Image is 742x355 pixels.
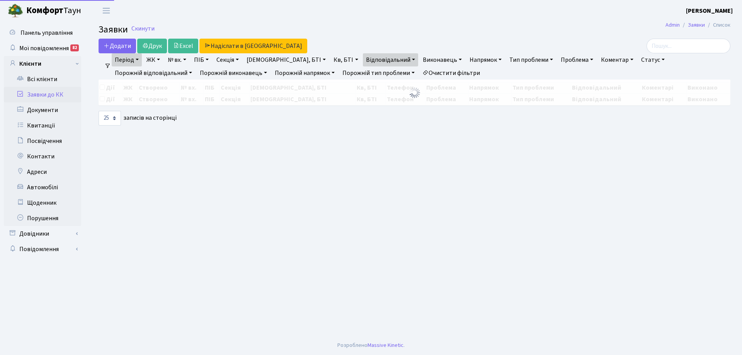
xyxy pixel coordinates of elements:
a: Статус [638,53,668,66]
a: Проблема [558,53,596,66]
label: записів на сторінці [99,111,177,126]
a: Посвідчення [4,133,81,149]
img: Обробка... [408,87,421,99]
a: Надіслати в [GEOGRAPHIC_DATA] [199,39,307,53]
nav: breadcrumb [654,17,742,33]
a: Додати [99,39,136,53]
a: Порожній напрямок [272,66,338,80]
a: Документи [4,102,81,118]
a: Контакти [4,149,81,164]
select: записів на сторінці [99,111,121,126]
a: [PERSON_NAME] [686,6,733,15]
a: Друк [137,39,167,53]
a: Відповідальний [363,53,418,66]
a: Очистити фільтри [419,66,483,80]
a: Порожній відповідальний [112,66,195,80]
img: logo.png [8,3,23,19]
li: Список [705,21,730,29]
a: Заявки [688,21,705,29]
b: Комфорт [26,4,63,17]
span: Заявки [99,23,128,36]
a: Щоденник [4,195,81,211]
a: Мої повідомлення82 [4,41,81,56]
a: Коментар [598,53,636,66]
span: Додати [104,42,131,50]
a: Заявки до КК [4,87,81,102]
a: Клієнти [4,56,81,71]
a: Довідники [4,226,81,241]
a: Адреси [4,164,81,180]
div: 82 [70,44,79,51]
a: Тип проблеми [506,53,556,66]
button: Переключити навігацію [97,4,116,17]
a: Панель управління [4,25,81,41]
a: № вх. [165,53,189,66]
a: ПІБ [191,53,212,66]
a: Порожній виконавець [197,66,270,80]
a: Порушення [4,211,81,226]
a: Всі клієнти [4,71,81,87]
a: Порожній тип проблеми [339,66,418,80]
a: Кв, БТІ [330,53,361,66]
a: Автомобілі [4,180,81,195]
span: Таун [26,4,81,17]
a: Період [112,53,142,66]
a: ЖК [143,53,163,66]
a: [DEMOGRAPHIC_DATA], БТІ [243,53,329,66]
a: Excel [168,39,198,53]
a: Виконавець [420,53,465,66]
a: Напрямок [466,53,505,66]
input: Пошук... [647,39,730,53]
a: Admin [665,21,680,29]
b: [PERSON_NAME] [686,7,733,15]
span: Панель управління [20,29,73,37]
div: Розроблено . [337,341,405,350]
span: Мої повідомлення [19,44,69,53]
a: Massive Kinetic [368,341,403,349]
a: Квитанції [4,118,81,133]
a: Секція [213,53,242,66]
a: Повідомлення [4,241,81,257]
a: Скинути [131,25,155,32]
